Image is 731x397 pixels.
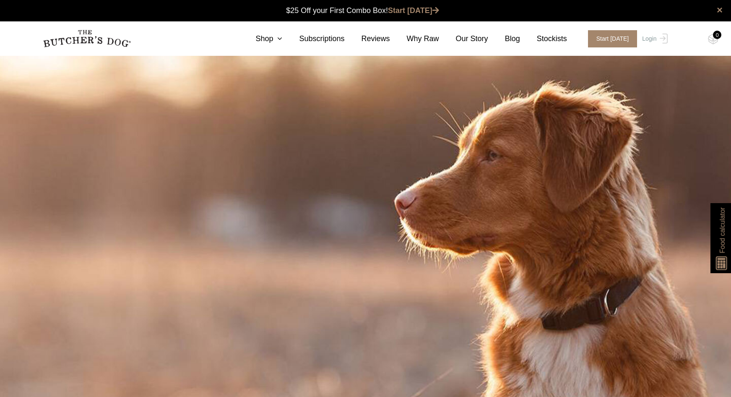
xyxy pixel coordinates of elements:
[239,33,282,44] a: Shop
[488,33,520,44] a: Blog
[282,33,344,44] a: Subscriptions
[388,6,439,15] a: Start [DATE]
[713,31,721,39] div: 0
[717,5,723,15] a: close
[439,33,488,44] a: Our Story
[588,30,637,47] span: Start [DATE]
[390,33,439,44] a: Why Raw
[520,33,567,44] a: Stockists
[717,207,727,253] span: Food calculator
[580,30,640,47] a: Start [DATE]
[345,33,390,44] a: Reviews
[640,30,667,47] a: Login
[708,34,718,44] img: TBD_Cart-Empty.png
